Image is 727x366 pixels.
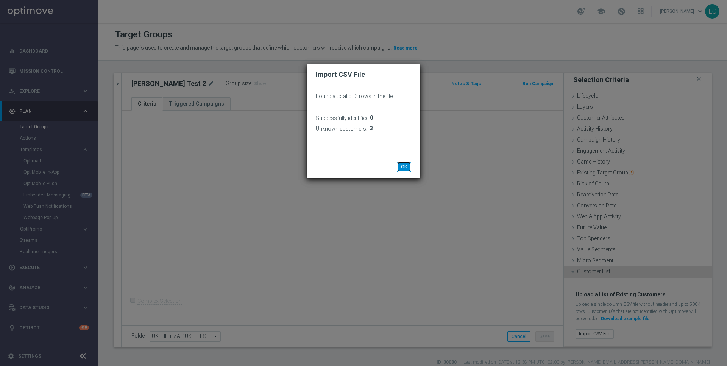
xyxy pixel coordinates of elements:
[316,70,411,79] h2: Import CSV File
[370,115,373,121] span: 0
[370,125,373,132] span: 3
[397,162,411,172] button: OK
[316,115,370,121] h3: Successfully identified:
[316,125,367,132] h3: Unknown customers:
[316,93,411,100] p: Found a total of 3 rows in the file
